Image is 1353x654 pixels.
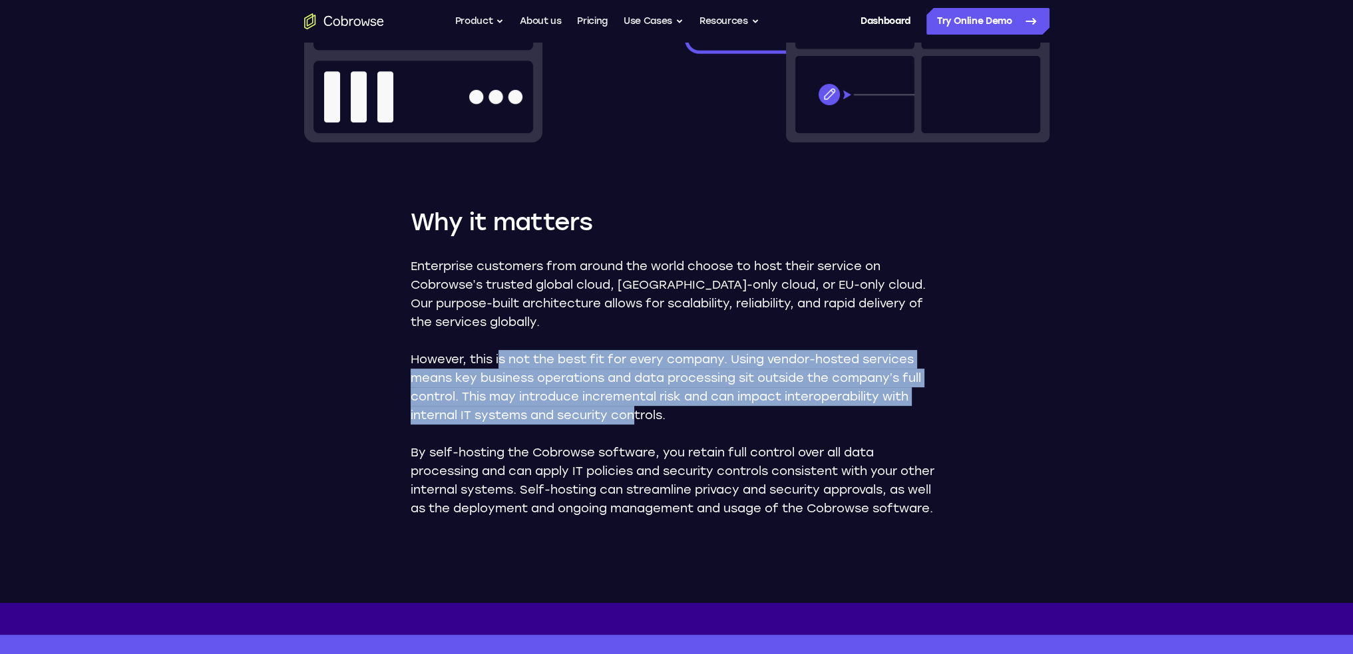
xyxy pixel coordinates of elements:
[926,8,1050,35] a: Try Online Demo
[455,8,504,35] button: Product
[411,206,943,238] h2: Why it matters
[520,8,561,35] a: About us
[699,8,759,35] button: Resources
[411,443,943,518] p: By self-hosting the Cobrowse software, you retain full control over all data processing and can a...
[577,8,608,35] a: Pricing
[411,350,943,424] p: However, this is not the best fit for every company. Using vendor-hosted services means key busin...
[624,8,683,35] button: Use Cases
[861,8,910,35] a: Dashboard
[304,13,384,29] a: Go to the home page
[411,257,943,331] p: Enterprise customers from around the world choose to host their service on Cobrowse’s trusted glo...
